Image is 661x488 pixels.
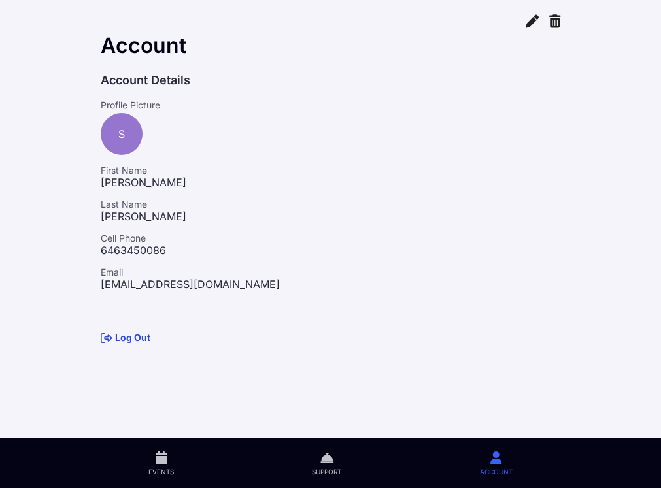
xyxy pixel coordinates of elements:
[312,467,341,476] span: Support
[118,127,125,140] span: S
[80,438,243,488] a: Events
[101,244,561,257] p: 6463450086
[480,467,513,476] span: Account
[243,438,411,488] a: Support
[148,467,174,476] span: Events
[101,71,561,89] p: Account Details
[101,233,561,244] p: Cell Phone
[101,199,561,210] p: Last Name
[101,100,561,110] p: Profile Picture
[101,278,561,291] p: [EMAIL_ADDRESS][DOMAIN_NAME]
[101,176,561,189] p: [PERSON_NAME]
[101,210,561,223] p: [PERSON_NAME]
[101,33,561,58] div: Account
[411,438,581,488] a: Account
[101,332,150,343] a: Log Out
[101,165,561,176] p: First Name
[101,267,561,278] p: Email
